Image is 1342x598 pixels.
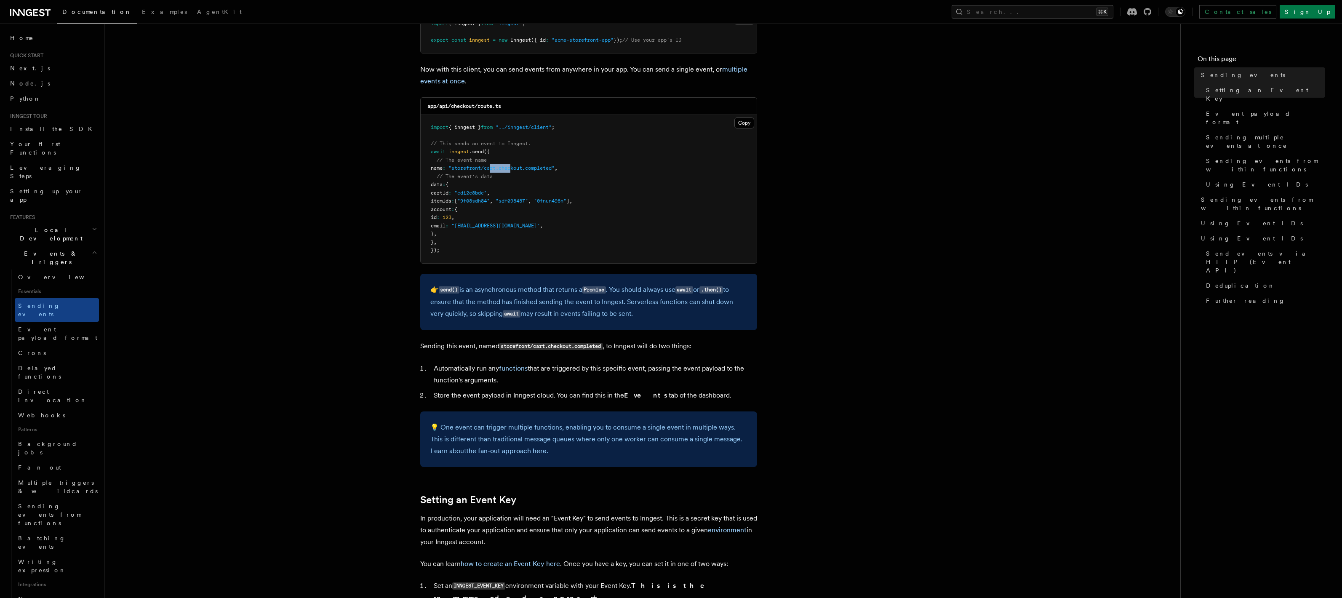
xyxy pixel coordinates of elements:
span: Multiple triggers & wildcards [18,479,98,494]
code: .then() [699,286,723,294]
span: Sending events [18,302,60,318]
span: 123 [443,214,451,220]
span: name [431,165,443,171]
li: Store the event payload in Inngest cloud. You can find this in the tab of the dashboard. [431,390,757,401]
span: itemIds [431,198,451,204]
span: export [431,37,448,43]
code: await [675,286,693,294]
span: : [448,190,451,196]
span: , [490,198,493,204]
span: ] [566,198,569,204]
span: Delayed functions [18,365,61,380]
span: Fan out [18,464,61,471]
a: functions [499,364,528,372]
span: , [434,231,437,237]
code: send() [439,286,459,294]
span: Sending events [1201,71,1285,79]
span: // Use your app's ID [622,37,681,43]
span: Your first Functions [10,141,60,156]
span: Node.js [10,80,50,87]
p: 💡 One event can trigger multiple functions, enabling you to consume a single event in multiple wa... [430,422,747,457]
p: You can learn . Once you have a key, you can set it in one of two ways: [420,558,757,570]
span: Integrations [15,578,99,591]
a: Direct invocation [15,384,99,408]
span: ; [552,124,555,130]
span: Sending multiple events at once [1206,133,1325,150]
a: AgentKit [192,3,247,23]
a: Sign Up [1280,5,1335,19]
span: data [431,182,443,187]
span: , [528,198,531,204]
span: Events & Triggers [7,249,92,266]
span: , [487,190,490,196]
span: Sending events from functions [18,503,81,526]
span: Local Development [7,226,92,243]
a: Contact sales [1199,5,1276,19]
a: multiple events at once [420,65,747,85]
span: "acme-storefront-app" [552,37,614,43]
span: , [569,198,572,204]
a: Sending events [1198,67,1325,83]
span: }); [431,247,440,253]
button: Copy [734,117,754,128]
a: Setting an Event Key [420,494,516,506]
span: import [431,124,448,130]
a: Using Event IDs [1198,216,1325,231]
span: , [555,165,558,171]
button: Toggle dark mode [1165,7,1185,17]
h4: On this page [1198,54,1325,67]
span: } [431,231,434,237]
p: Sending this event, named , to Inngest will do two things: [420,340,757,352]
code: INNGEST_EVENT_KEY [452,582,505,590]
a: Sending multiple events at once [1203,130,1325,153]
span: account [431,206,451,212]
span: Batching events [18,535,66,550]
p: In production, your application will need an "Event Key" to send events to Inngest. This is a sec... [420,513,757,548]
span: Using Event IDs [1201,234,1303,243]
span: "sdf098487" [496,198,528,204]
span: // The event's data [437,174,493,179]
span: AgentKit [197,8,242,15]
span: : [546,37,549,43]
a: Event payload format [1203,106,1325,130]
a: Sending events from functions [15,499,99,531]
span: { [446,182,448,187]
a: Further reading [1203,293,1325,308]
span: Python [10,95,41,102]
span: "0fnun498n" [534,198,566,204]
span: cartId [431,190,448,196]
span: Essentials [15,285,99,298]
a: Webhooks [15,408,99,423]
span: from [481,124,493,130]
a: environment [708,526,747,534]
a: Setting an Event Key [1203,83,1325,106]
span: : [437,214,440,220]
span: "storefront/cart.checkout.completed" [448,165,555,171]
span: // The event name [437,157,487,163]
span: Inngest tour [7,113,47,120]
li: Automatically run any that are triggered by this specific event, passing the event payload to the... [431,363,757,386]
span: const [451,37,466,43]
span: , [540,223,543,229]
span: Event payload format [18,326,97,341]
span: new [499,37,507,43]
span: Webhooks [18,412,65,419]
span: [ [454,198,457,204]
span: .send [469,149,484,155]
a: Overview [15,270,99,285]
a: Background jobs [15,436,99,460]
span: : [446,223,448,229]
button: Search...⌘K [952,5,1113,19]
a: Using Event IDs [1203,177,1325,192]
span: Install the SDK [10,125,97,132]
span: { inngest } [448,124,481,130]
span: Sending events from within functions [1206,157,1325,174]
a: Fan out [15,460,99,475]
kbd: ⌘K [1097,8,1108,16]
a: Node.js [7,76,99,91]
a: Python [7,91,99,106]
button: Events & Triggers [7,246,99,270]
code: storefront/cart.checkout.completed [499,343,603,350]
span: Overview [18,274,105,280]
p: Now with this client, you can send events from anywhere in your app. You can send a single event,... [420,64,757,87]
